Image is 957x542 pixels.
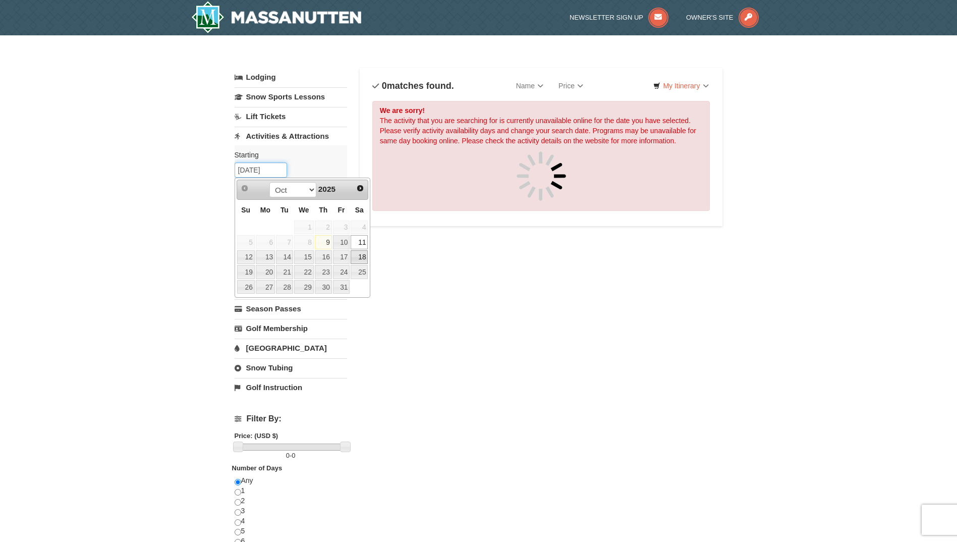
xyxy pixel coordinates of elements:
[286,452,290,459] span: 0
[241,184,249,192] span: Prev
[315,221,332,235] span: 2
[235,87,347,106] a: Snow Sports Lessons
[351,235,368,249] a: 11
[235,150,340,160] label: Starting
[570,14,668,21] a: Newsletter Sign Up
[333,265,350,279] a: 24
[570,14,643,21] span: Newsletter Sign Up
[372,101,710,211] div: The activity that you are searching for is currently unavailable online for the date you have sel...
[235,127,347,145] a: Activities & Attractions
[237,280,255,294] a: 26
[235,68,347,86] a: Lodging
[235,319,347,338] a: Golf Membership
[372,81,454,91] h4: matches found.
[294,265,314,279] a: 22
[355,206,364,214] span: Saturday
[380,106,425,115] strong: We are sorry!
[292,452,295,459] span: 0
[232,464,283,472] strong: Number of Days
[333,221,350,235] span: 3
[237,235,255,249] span: 5
[191,1,362,33] img: Massanutten Resort Logo
[241,206,250,214] span: Sunday
[516,151,567,201] img: spinner.gif
[318,185,335,193] span: 2025
[235,339,347,357] a: [GEOGRAPHIC_DATA]
[509,76,551,96] a: Name
[333,235,350,249] a: 10
[235,432,278,440] strong: Price: (USD $)
[294,235,314,249] span: 8
[315,280,332,294] a: 30
[315,235,332,249] a: 9
[351,265,368,279] a: 25
[235,414,347,423] h4: Filter By:
[315,265,332,279] a: 23
[382,81,387,91] span: 0
[191,1,362,33] a: Massanutten Resort
[235,451,347,461] label: -
[235,358,347,377] a: Snow Tubing
[237,250,255,264] a: 12
[294,250,314,264] a: 15
[294,221,314,235] span: 1
[351,221,368,235] span: 4
[280,206,289,214] span: Tuesday
[319,206,327,214] span: Thursday
[551,76,591,96] a: Price
[256,280,275,294] a: 27
[235,299,347,318] a: Season Passes
[260,206,270,214] span: Monday
[315,250,332,264] a: 16
[276,280,293,294] a: 28
[256,235,275,249] span: 6
[256,250,275,264] a: 13
[237,265,255,279] a: 19
[686,14,759,21] a: Owner's Site
[353,181,367,195] a: Next
[299,206,309,214] span: Wednesday
[235,107,347,126] a: Lift Tickets
[338,206,345,214] span: Friday
[647,78,715,93] a: My Itinerary
[351,250,368,264] a: 18
[686,14,734,21] span: Owner's Site
[333,250,350,264] a: 17
[238,181,252,195] a: Prev
[356,184,364,192] span: Next
[276,265,293,279] a: 21
[256,265,275,279] a: 20
[276,235,293,249] span: 7
[235,378,347,397] a: Golf Instruction
[294,280,314,294] a: 29
[276,250,293,264] a: 14
[333,280,350,294] a: 31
